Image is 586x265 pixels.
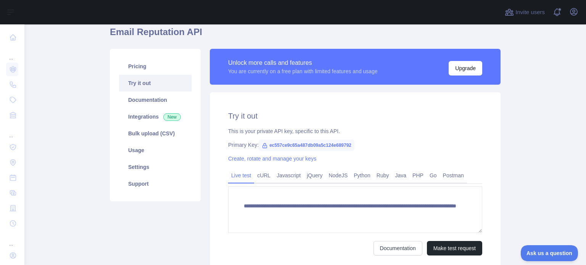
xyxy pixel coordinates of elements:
div: You are currently on a free plan with limited features and usage [228,67,378,75]
button: Upgrade [449,61,482,75]
a: Live test [228,169,254,181]
button: Make test request [427,241,482,255]
div: This is your private API key, specific to this API. [228,127,482,135]
a: Pricing [119,58,192,75]
button: Invite users [503,6,546,18]
div: ... [6,124,18,139]
a: Integrations New [119,108,192,125]
div: ... [6,232,18,247]
a: Documentation [119,92,192,108]
iframe: Toggle Customer Support [521,245,578,261]
a: Go [427,169,440,181]
a: Python [351,169,373,181]
a: Try it out [119,75,192,92]
h2: Try it out [228,111,482,121]
a: Postman [440,169,467,181]
span: New [163,113,181,121]
a: Usage [119,142,192,159]
div: Unlock more calls and features [228,58,378,67]
a: Bulk upload (CSV) [119,125,192,142]
a: Documentation [373,241,422,255]
a: jQuery [304,169,325,181]
div: ... [6,46,18,61]
a: Settings [119,159,192,175]
div: Primary Key: [228,141,482,149]
a: Java [392,169,410,181]
a: Create, rotate and manage your keys [228,156,316,162]
a: NodeJS [325,169,351,181]
h1: Email Reputation API [110,26,501,44]
span: ec557ce9c65a487db09a5c124e689792 [259,140,354,151]
a: cURL [254,169,274,181]
a: PHP [409,169,427,181]
a: Ruby [373,169,392,181]
a: Javascript [274,169,304,181]
a: Support [119,175,192,192]
span: Invite users [515,8,545,17]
